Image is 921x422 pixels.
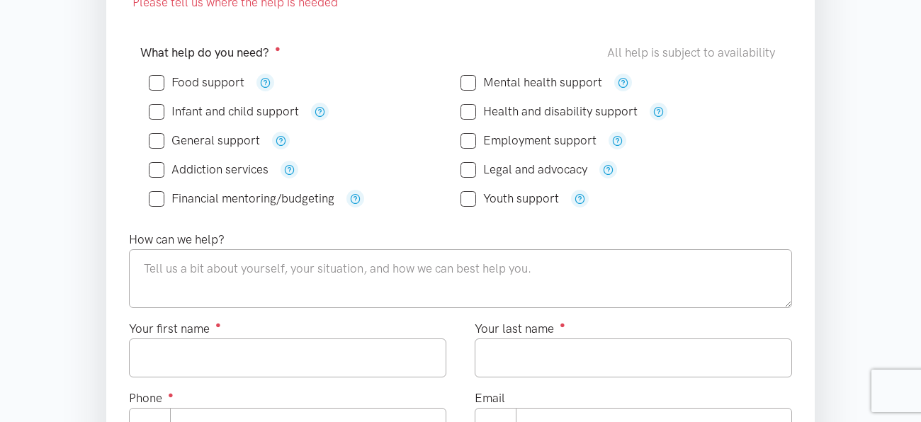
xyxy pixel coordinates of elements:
label: Phone [129,389,174,408]
label: Addiction services [149,164,269,176]
label: Health and disability support [460,105,638,118]
sup: ● [560,319,565,330]
label: General support [149,135,260,147]
sup: ● [275,43,281,54]
label: Your last name [475,319,565,338]
label: Your first name [129,319,221,338]
sup: ● [215,319,221,330]
label: Infant and child support [149,105,299,118]
label: What help do you need? [140,43,281,62]
sup: ● [168,389,174,400]
label: Financial mentoring/budgeting [149,193,334,205]
label: Employment support [460,135,597,147]
label: Food support [149,76,244,89]
label: Youth support [460,193,559,205]
label: Mental health support [460,76,602,89]
label: Email [475,389,505,408]
label: How can we help? [129,230,225,249]
div: All help is subject to availability [607,43,781,62]
label: Legal and advocacy [460,164,587,176]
